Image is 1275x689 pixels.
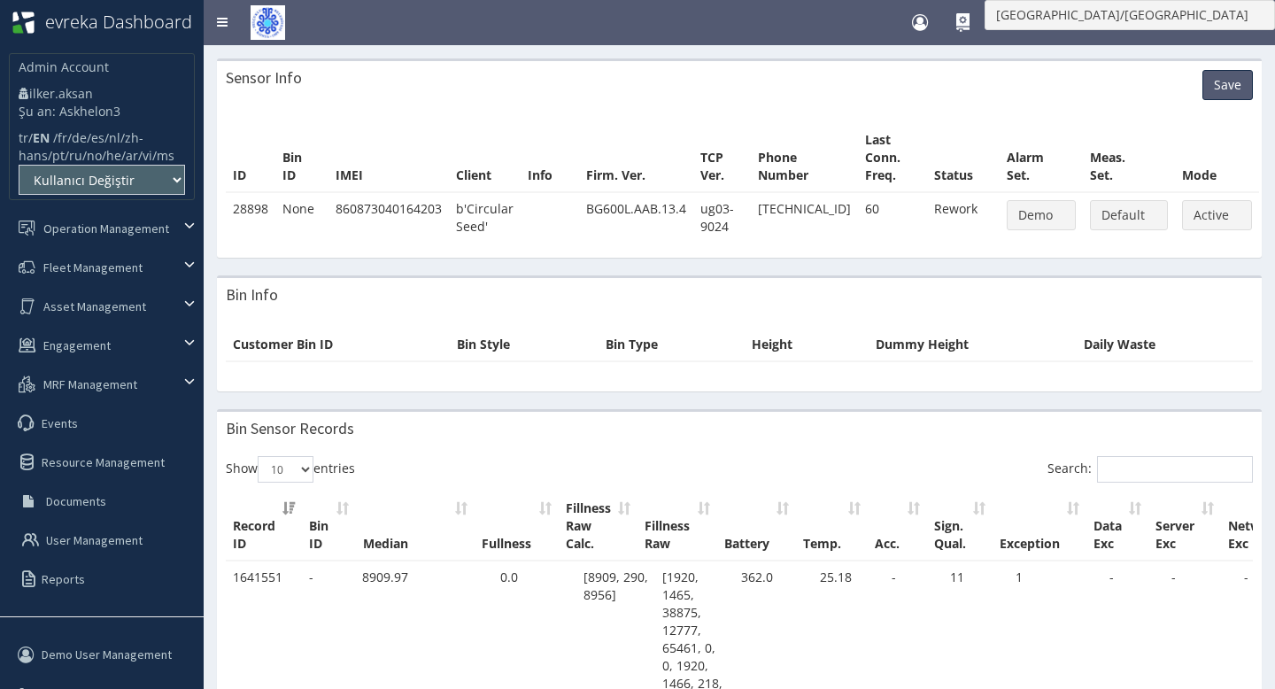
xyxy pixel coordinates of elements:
a: ru [69,147,82,164]
a: vi [143,147,152,164]
td: b'Circular Seed' [449,192,521,243]
a: Documents [4,482,204,521]
th: Battery: activate to sort column ascending [717,492,796,561]
span: Active [1194,206,1229,224]
span: Fleet Management [43,259,143,275]
a: nl [109,129,120,146]
span: [GEOGRAPHIC_DATA]/[GEOGRAPHIC_DATA] [996,6,1252,24]
label: Show entries [226,456,355,483]
th: Dummy Height [869,329,1077,361]
span: evreka Dashboard [45,10,192,34]
td: 28898 [226,192,275,243]
a: tr [19,129,28,146]
span: User Management [46,532,143,548]
input: Search: [1097,456,1253,483]
th: Info [521,124,579,192]
a: pt [52,147,65,164]
a: ar [126,147,138,164]
th: ID [226,124,275,192]
td: 60 [858,192,927,243]
div: How Do I Use It? [955,13,971,29]
span: Documents [46,493,106,509]
h3: Bin Info [226,287,278,303]
h3: Sensor Info [226,70,302,86]
b: EN [33,129,50,146]
th: Meas. Set. [1083,124,1175,192]
th: Data Exc: activate to sort column ascending [1086,492,1148,561]
td: Rework [927,192,1000,243]
th: Bin Type [599,329,745,361]
th: Bin Style [450,329,599,361]
span: Demo [1018,206,1053,224]
th: Firm. Ver. [579,124,693,192]
button: Demo [1007,200,1076,230]
span: Resource Management [42,454,165,470]
th: Record ID: activate to sort column ascending [226,492,302,561]
th: Sign. Qual.: activate to sort column ascending [927,492,993,561]
td: ug03-9024 [693,192,751,243]
th: IMEI [328,124,449,192]
span: Reports [42,571,85,587]
td: [TECHNICAL_ID] [751,192,858,243]
th: Temp.: activate to sort column ascending [796,492,868,561]
a: no [87,147,102,164]
th: Bin ID: activate to sort column ascending [302,492,356,561]
a: de [72,129,87,146]
button: Save [1202,70,1253,100]
p: Admin Account [19,58,120,76]
th: Phone Number [751,124,858,192]
span: Operation Management [43,221,169,236]
th: Bin ID [275,124,328,192]
a: fr [58,129,67,146]
a: User Management [4,521,204,560]
th: TCP Ver. [693,124,751,192]
a: ms [157,147,174,164]
th: Median: activate to sort column ascending [356,492,475,561]
th: Fillness Raw: activate to sort column ascending [637,492,717,561]
th: Last Conn. Freq. [858,124,927,192]
th: Fullness: activate to sort column ascending [475,492,559,561]
span: MRF Management [43,376,137,392]
th: Status [927,124,1000,192]
li: / / / / / / / / / / / / / [19,129,185,165]
img: evreka_logo_1_HoezNYK_wy30KrO.png [12,11,35,35]
a: zh-hans [19,129,143,164]
button: Active [1182,200,1252,230]
button: Default [1090,200,1168,230]
span: Default [1101,206,1145,224]
th: Acc.: activate to sort column ascending [868,492,927,561]
span: Engagement [43,337,111,353]
iframe: JSD widget [1213,618,1275,689]
a: es [91,129,104,146]
td: None [275,192,328,243]
td: BG600L.AAB.13.4 [579,192,693,243]
span: Demo User Management [42,646,172,662]
h3: Bin Sensor Records [226,421,354,437]
a: Reports [4,560,204,599]
th: Exception: activate to sort column ascending [993,492,1086,561]
th: Client [449,124,521,192]
th: Height [745,329,869,361]
span: Asset Management [43,298,146,314]
select: Showentries [258,456,313,483]
th: Daily Waste [1077,329,1253,361]
a: he [106,147,121,164]
th: Alarm Set. [1000,124,1083,192]
th: Mode [1175,124,1259,192]
th: Server Exc: activate to sort column ascending [1148,492,1221,561]
td: 860873040164203 [328,192,449,243]
span: Events [42,415,78,431]
label: Search: [1047,456,1253,483]
th: Fillness Raw Calc.: activate to sort column ascending [559,492,638,561]
th: Customer Bin ID [226,329,450,361]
